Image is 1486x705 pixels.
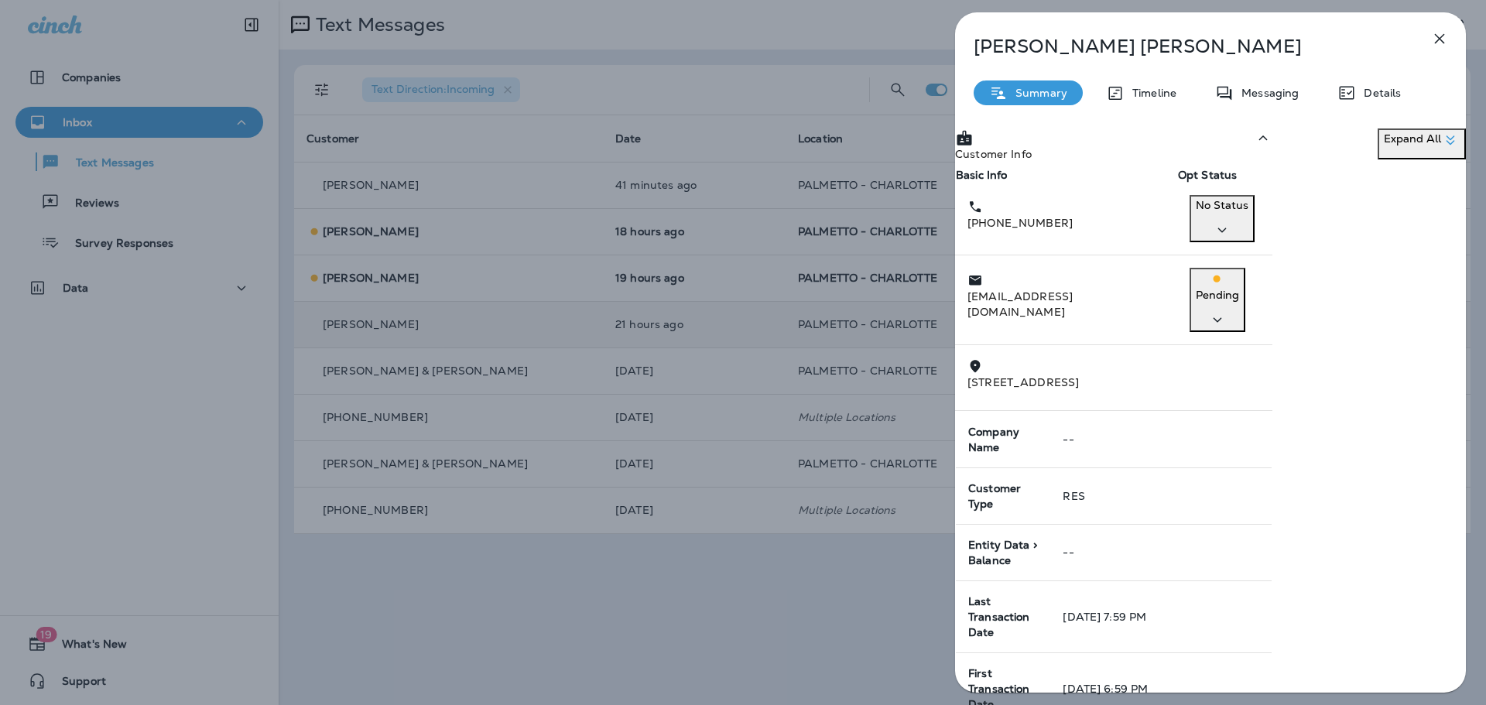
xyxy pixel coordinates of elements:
[1178,168,1237,182] span: Opt Status
[1196,287,1239,303] p: Pending
[956,168,1007,182] span: Basic Info
[1234,87,1299,99] p: Messaging
[968,425,1019,454] span: Company Name
[974,36,1396,57] p: [PERSON_NAME] [PERSON_NAME]
[1063,610,1146,624] span: [DATE] 7:59 PM
[1190,195,1255,242] button: No Status
[1190,268,1245,332] button: Pending
[967,289,1165,320] p: [EMAIL_ADDRESS][DOMAIN_NAME]
[1125,87,1176,99] p: Timeline
[1196,197,1248,213] p: No Status
[1063,489,1084,503] span: RES
[1384,131,1460,149] p: Expand All
[1356,87,1401,99] p: Details
[955,148,1032,160] p: Customer Info
[1063,682,1148,696] span: [DATE] 6:59 PM
[1378,128,1466,159] button: Expand All
[967,375,1079,389] span: [STREET_ADDRESS]
[968,594,1030,639] span: Last Transaction Date
[968,538,1037,567] span: Entity Data > Balance
[968,481,1021,511] span: Customer Type
[1008,87,1067,99] p: Summary
[1063,546,1073,560] span: --
[1063,433,1073,447] span: --
[967,215,1165,231] p: [PHONE_NUMBER]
